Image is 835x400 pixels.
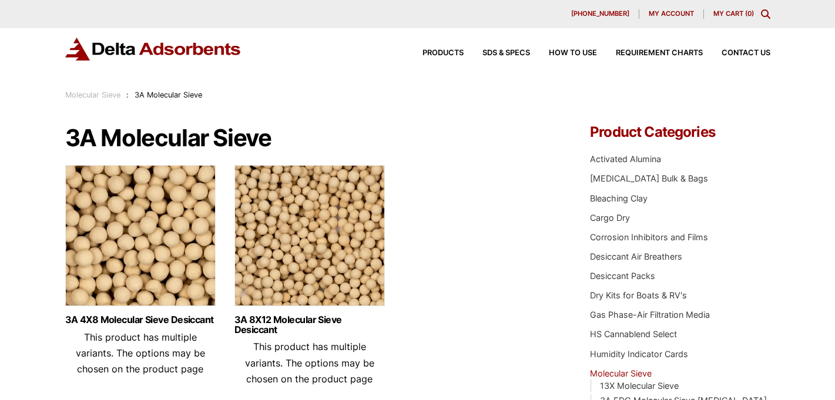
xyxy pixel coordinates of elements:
[590,368,652,378] a: Molecular Sieve
[76,331,205,375] span: This product has multiple variants. The options may be chosen on the product page
[245,341,374,384] span: This product has multiple variants. The options may be chosen on the product page
[234,315,385,335] a: 3A 8X12 Molecular Sieve Desiccant
[590,290,687,300] a: Dry Kits for Boats & RV's
[65,90,120,99] a: Molecular Sieve
[713,9,754,18] a: My Cart (0)
[464,49,530,57] a: SDS & SPECS
[549,49,597,57] span: How to Use
[590,193,648,203] a: Bleaching Clay
[616,49,703,57] span: Requirement Charts
[126,90,129,99] span: :
[404,49,464,57] a: Products
[562,9,639,19] a: [PHONE_NUMBER]
[590,232,708,242] a: Corrosion Inhibitors and Films
[135,90,202,99] span: 3A Molecular Sieve
[649,11,694,17] span: My account
[590,349,688,359] a: Humidity Indicator Cards
[590,125,770,139] h4: Product Categories
[590,251,682,261] a: Desiccant Air Breathers
[482,49,530,57] span: SDS & SPECS
[722,49,770,57] span: Contact Us
[590,213,630,223] a: Cargo Dry
[590,329,677,339] a: HS Cannablend Select
[600,381,679,391] a: 13X Molecular Sieve
[65,315,216,325] a: 3A 4X8 Molecular Sieve Desiccant
[597,49,703,57] a: Requirement Charts
[590,271,655,281] a: Desiccant Packs
[571,11,629,17] span: [PHONE_NUMBER]
[530,49,597,57] a: How to Use
[747,9,752,18] span: 0
[590,173,708,183] a: [MEDICAL_DATA] Bulk & Bags
[761,9,770,19] div: Toggle Modal Content
[590,310,710,320] a: Gas Phase-Air Filtration Media
[639,9,704,19] a: My account
[590,154,661,164] a: Activated Alumina
[65,38,242,60] img: Delta Adsorbents
[703,49,770,57] a: Contact Us
[65,125,555,151] h1: 3A Molecular Sieve
[422,49,464,57] span: Products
